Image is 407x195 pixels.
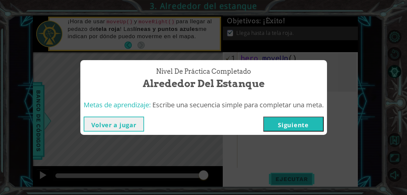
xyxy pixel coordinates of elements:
[143,76,265,91] span: Alrededor del estanque
[84,100,151,109] span: Metas de aprendizaje:
[152,100,324,109] span: Escribe una secuencia simple para completar una meta.
[84,117,144,132] button: Volver a jugar
[156,67,251,76] span: Nivel de práctica Completado
[263,117,324,132] button: Siguiente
